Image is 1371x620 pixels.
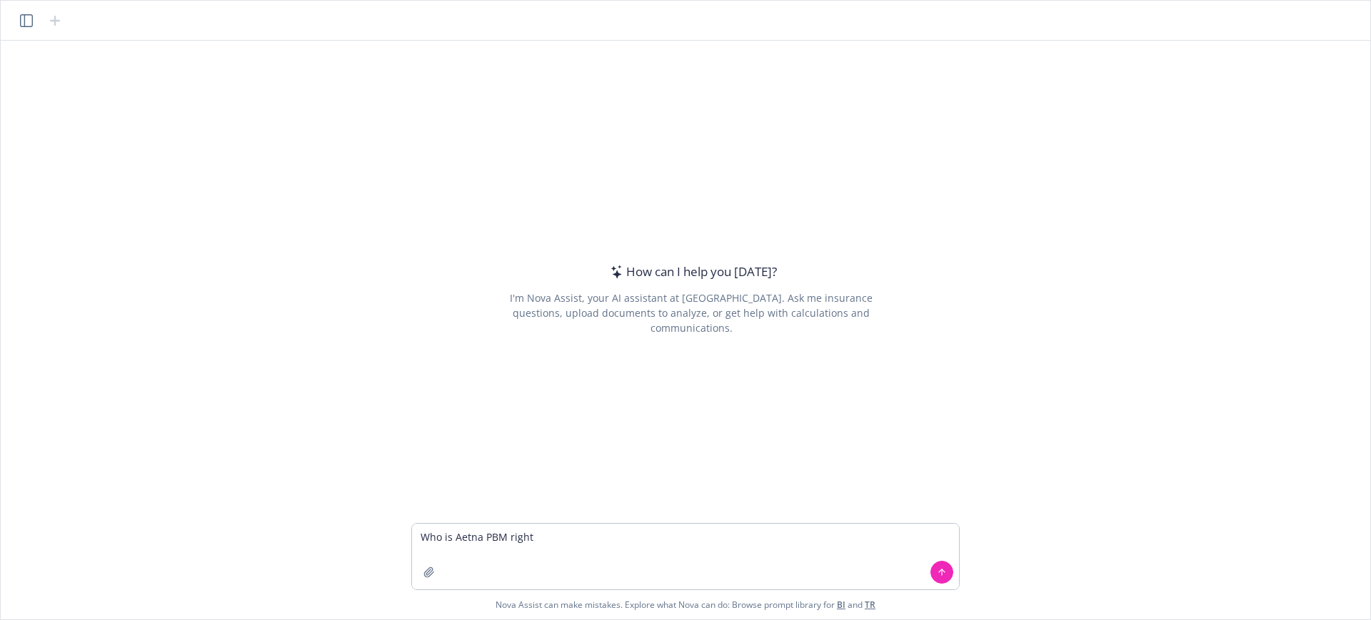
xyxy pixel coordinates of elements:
a: TR [865,599,875,611]
a: BI [837,599,845,611]
span: Nova Assist can make mistakes. Explore what Nova can do: Browse prompt library for and [496,590,875,619]
div: I'm Nova Assist, your AI assistant at [GEOGRAPHIC_DATA]. Ask me insurance questions, upload docum... [490,290,892,335]
div: How can I help you [DATE]? [606,263,777,281]
textarea: Who is Aetna PBM right [412,524,959,589]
